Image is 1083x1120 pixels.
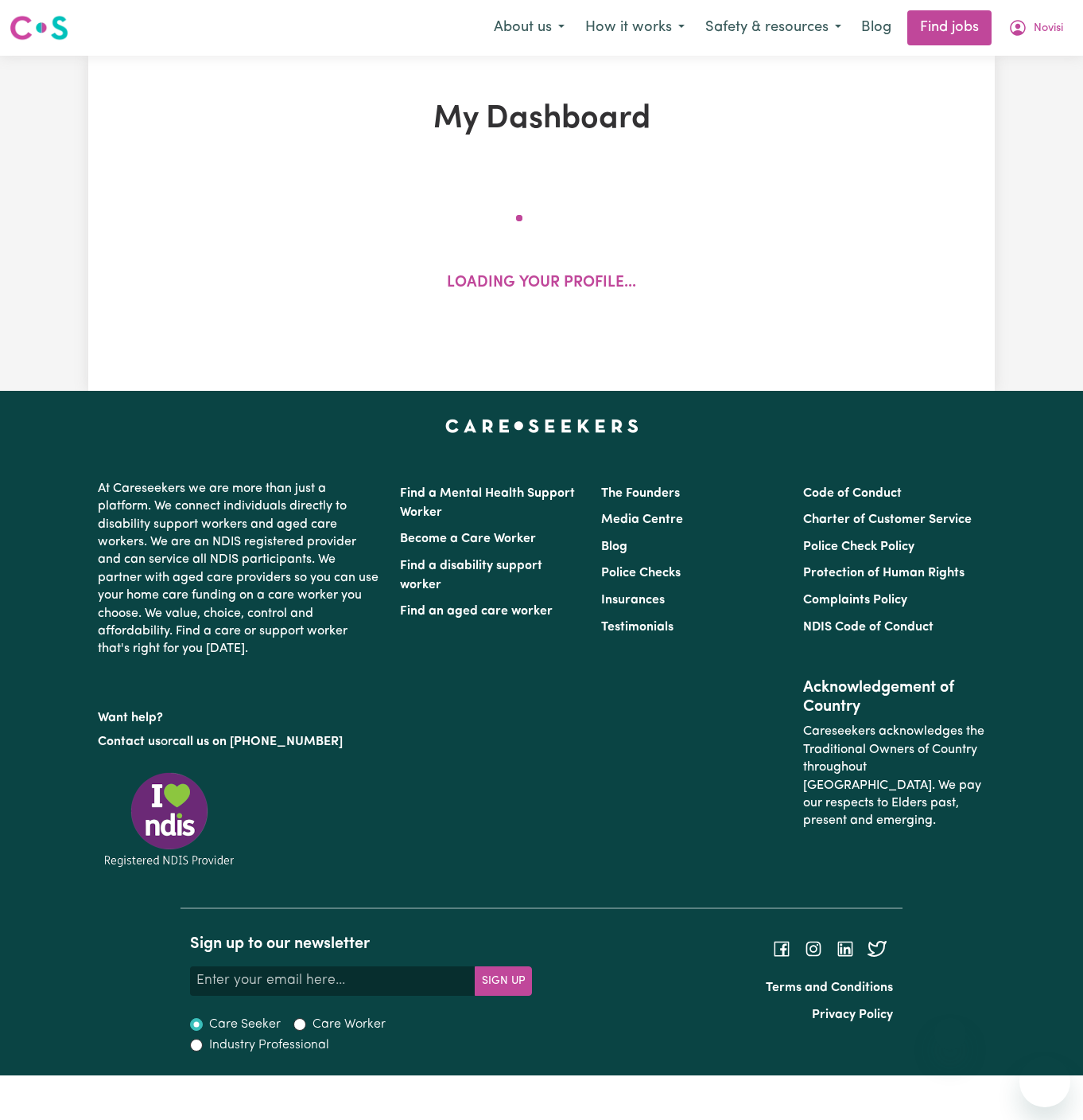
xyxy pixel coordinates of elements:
[483,11,575,45] button: About us
[209,1015,281,1034] label: Care Seeker
[190,966,476,995] input: Enter your email here...
[447,272,636,295] p: Loading your profile...
[601,594,665,607] a: Insurances
[209,1036,329,1055] label: Industry Professional
[98,474,381,665] p: At Careseekers we are more than just a platform. We connect individuals directly to disability su...
[804,942,823,954] a: Follow Careseekers on Instagram
[772,942,791,954] a: Follow Careseekers on Facebook
[601,621,673,634] a: Testimonials
[98,770,241,869] img: Registered NDIS provider
[601,513,683,526] a: Media Centre
[812,1009,893,1021] a: Privacy Policy
[934,1018,966,1050] iframe: Close message
[998,11,1073,45] button: My Account
[803,621,934,634] a: NDIS Code of Conduct
[601,567,681,580] a: Police Checks
[249,100,834,139] h1: My Dashboard
[601,487,680,500] a: The Founders
[803,567,965,580] a: Protection of Human Rights
[400,533,536,545] a: Become a Care Worker
[10,14,68,42] img: Careseekers logo
[98,727,381,757] p: or
[803,513,972,526] a: Charter of Customer Service
[766,981,893,994] a: Terms and Conditions
[695,11,852,45] button: Safety & resources
[803,540,914,553] a: Police Check Policy
[868,942,887,954] a: Follow Careseekers on Twitter
[601,540,627,553] a: Blog
[803,716,985,836] p: Careseekers acknowledges the Traditional Owners of Country throughout [GEOGRAPHIC_DATA]. We pay o...
[98,736,161,748] a: Contact us
[98,703,381,727] p: Want help?
[173,736,343,748] a: call us on [PHONE_NUMBER]
[803,678,985,716] h2: Acknowledgement of Country
[575,11,695,45] button: How it works
[803,487,902,500] a: Code of Conduct
[445,420,639,432] a: Careseekers home page
[190,935,532,954] h2: Sign up to our newsletter
[803,594,907,607] a: Complaints Policy
[1034,20,1063,37] span: Novisi
[907,10,992,45] a: Find jobs
[400,560,542,591] a: Find a disability support worker
[400,487,575,519] a: Find a Mental Health Support Worker
[852,10,901,45] a: Blog
[836,942,855,954] a: Follow Careseekers on LinkedIn
[1019,1056,1070,1107] iframe: Button to launch messaging window
[400,605,553,618] a: Find an aged care worker
[475,966,532,995] button: Subscribe
[312,1015,386,1034] label: Care Worker
[10,10,68,46] a: Careseekers logo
